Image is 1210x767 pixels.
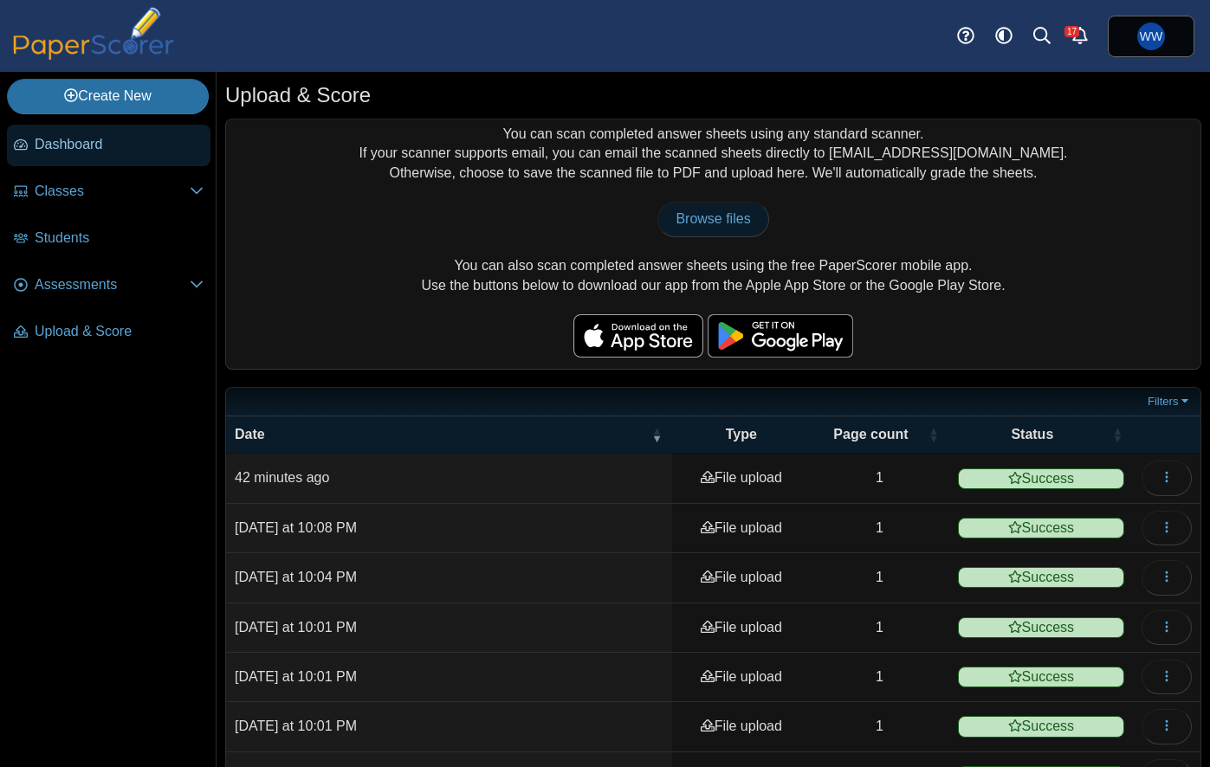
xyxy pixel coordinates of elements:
a: Alerts [1061,17,1099,55]
span: Status [1011,427,1053,442]
img: google-play-badge.png [708,314,853,358]
time: Sep 10, 2025 at 2:25 PM [235,470,329,485]
a: Students [7,218,210,260]
span: Date : Activate to remove sorting [651,416,662,453]
span: Page count [833,427,908,442]
a: Create New [7,79,209,113]
span: Success [958,468,1124,489]
a: Browse files [657,202,768,236]
time: Sep 9, 2025 at 10:01 PM [235,669,357,684]
span: Dashboard [35,135,204,154]
h1: Upload & Score [225,81,371,110]
span: Assessments [35,275,190,294]
span: Success [958,567,1124,588]
span: Success [958,667,1124,687]
span: Students [35,229,204,248]
span: Status : Activate to sort [1112,416,1123,453]
td: 1 [810,653,948,702]
span: Page count : Activate to sort [929,416,939,453]
td: 1 [810,553,948,603]
span: Browse files [676,211,750,226]
td: File upload [672,454,810,503]
td: File upload [672,553,810,603]
img: apple-store-badge.svg [573,314,703,358]
img: PaperScorer [7,7,180,60]
a: Dashboard [7,125,210,166]
a: Assessments [7,265,210,306]
span: Type [726,427,757,442]
td: 1 [810,454,948,503]
a: William Whitney [1108,16,1194,57]
div: You can scan completed answer sheets using any standard scanner. If your scanner supports email, ... [226,119,1200,369]
time: Sep 9, 2025 at 10:04 PM [235,570,357,584]
a: Filters [1143,393,1196,410]
span: William Whitney [1137,23,1165,50]
time: Sep 9, 2025 at 10:08 PM [235,520,357,535]
time: Sep 9, 2025 at 10:01 PM [235,719,357,733]
span: Success [958,518,1124,538]
td: File upload [672,702,810,751]
span: Upload & Score [35,322,204,341]
a: Classes [7,171,210,213]
span: Date [235,427,265,442]
span: Success [958,716,1124,737]
a: PaperScorer [7,48,180,62]
span: Success [958,617,1124,638]
td: File upload [672,653,810,702]
a: Upload & Score [7,312,210,353]
td: 1 [810,603,948,653]
td: 1 [810,504,948,553]
td: 1 [810,702,948,751]
time: Sep 9, 2025 at 10:01 PM [235,620,357,635]
td: File upload [672,504,810,553]
span: Classes [35,182,190,201]
span: William Whitney [1140,30,1162,42]
td: File upload [672,603,810,653]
